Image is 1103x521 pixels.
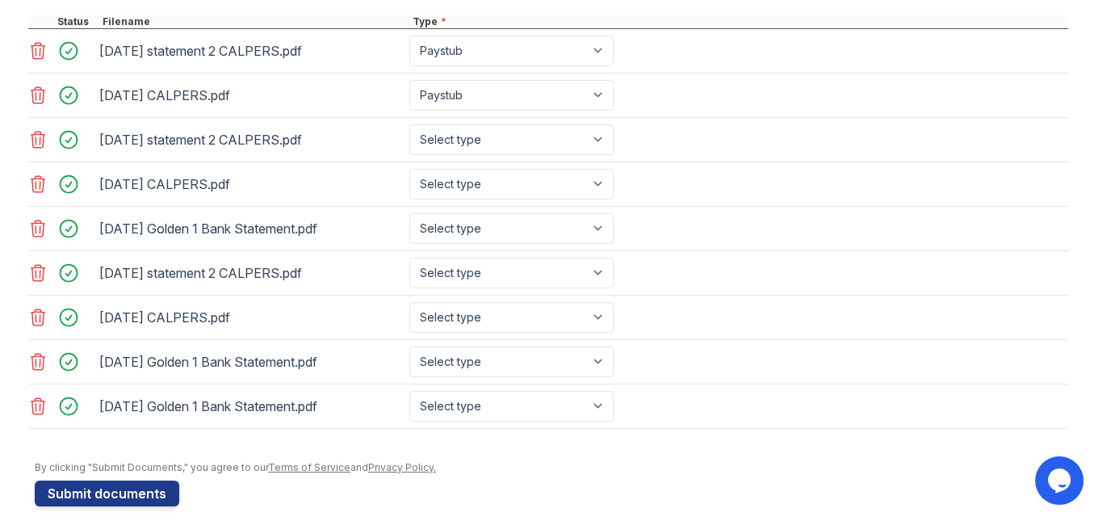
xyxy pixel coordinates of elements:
a: Terms of Service [268,461,350,473]
div: [DATE] CALPERS.pdf [99,171,403,197]
div: By clicking "Submit Documents," you agree to our and [35,461,1068,474]
div: [DATE] Golden 1 Bank Statement.pdf [99,393,403,419]
div: [DATE] Golden 1 Bank Statement.pdf [99,216,403,242]
div: [DATE] statement 2 CALPERS.pdf [99,260,403,286]
div: [DATE] Golden 1 Bank Statement.pdf [99,349,403,375]
div: [DATE] CALPERS.pdf [99,82,403,108]
button: Submit documents [35,481,179,506]
div: [DATE] statement 2 CALPERS.pdf [99,127,403,153]
div: Filename [99,15,409,28]
div: [DATE] CALPERS.pdf [99,305,403,330]
iframe: chat widget [1035,456,1087,505]
a: Privacy Policy. [368,461,436,473]
div: Status [54,15,99,28]
div: Type [409,15,1068,28]
div: [DATE] statement 2 CALPERS.pdf [99,38,403,64]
